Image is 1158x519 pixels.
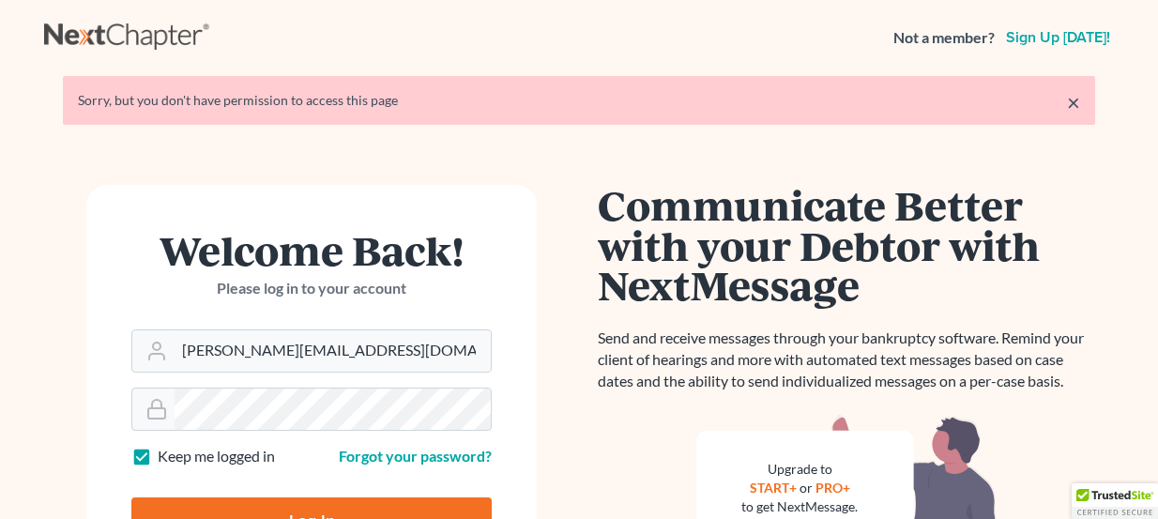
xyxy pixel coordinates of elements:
[741,497,858,516] div: to get NextMessage.
[1002,30,1114,45] a: Sign up [DATE]!
[339,447,492,465] a: Forgot your password?
[175,330,491,372] input: Email Address
[893,27,995,49] strong: Not a member?
[158,446,275,467] label: Keep me logged in
[131,230,492,270] h1: Welcome Back!
[1067,91,1080,114] a: ×
[1072,483,1158,519] div: TrustedSite Certified
[78,91,1080,110] div: Sorry, but you don't have permission to access this page
[598,328,1095,392] p: Send and receive messages through your bankruptcy software. Remind your client of hearings and mo...
[131,278,492,299] p: Please log in to your account
[800,480,813,496] span: or
[815,480,850,496] a: PRO+
[741,460,858,479] div: Upgrade to
[750,480,797,496] a: START+
[598,185,1095,305] h1: Communicate Better with your Debtor with NextMessage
